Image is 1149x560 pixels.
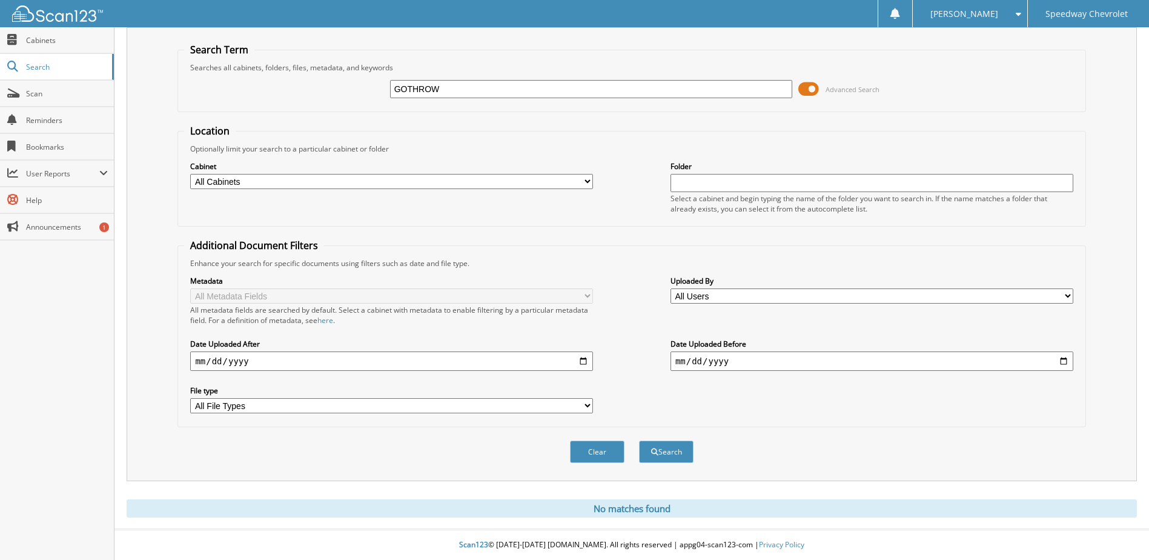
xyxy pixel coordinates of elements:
span: User Reports [26,168,99,179]
input: start [190,352,593,371]
a: here [317,315,333,325]
button: Search [639,441,694,463]
span: Help [26,195,108,205]
legend: Search Term [184,43,254,56]
span: Bookmarks [26,142,108,152]
label: Folder [671,161,1073,172]
img: scan123-logo-white.svg [12,5,103,22]
div: Enhance your search for specific documents using filters such as date and file type. [184,258,1079,268]
div: 1 [99,222,109,232]
label: Cabinet [190,161,593,172]
span: Announcements [26,222,108,232]
span: Reminders [26,115,108,125]
div: Searches all cabinets, folders, files, metadata, and keywords [184,62,1079,73]
div: © [DATE]-[DATE] [DOMAIN_NAME]. All rights reserved | appg04-scan123-com | [114,530,1149,560]
span: Cabinets [26,35,108,45]
iframe: Chat Widget [1088,502,1149,560]
input: end [671,352,1073,371]
label: Date Uploaded After [190,339,593,349]
span: Advanced Search [826,85,879,94]
legend: Additional Document Filters [184,239,324,252]
div: Select a cabinet and begin typing the name of the folder you want to search in. If the name match... [671,193,1073,214]
span: Scan123 [459,539,488,550]
span: [PERSON_NAME] [930,10,998,18]
a: Privacy Policy [759,539,804,550]
label: Date Uploaded Before [671,339,1073,349]
span: Search [26,62,106,72]
legend: Location [184,124,236,138]
span: Scan [26,88,108,99]
label: Metadata [190,276,593,286]
div: No matches found [127,499,1137,518]
span: Speedway Chevrolet [1045,10,1128,18]
button: Clear [570,441,624,463]
label: File type [190,385,593,396]
div: All metadata fields are searched by default. Select a cabinet with metadata to enable filtering b... [190,305,593,325]
label: Uploaded By [671,276,1073,286]
div: Optionally limit your search to a particular cabinet or folder [184,144,1079,154]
